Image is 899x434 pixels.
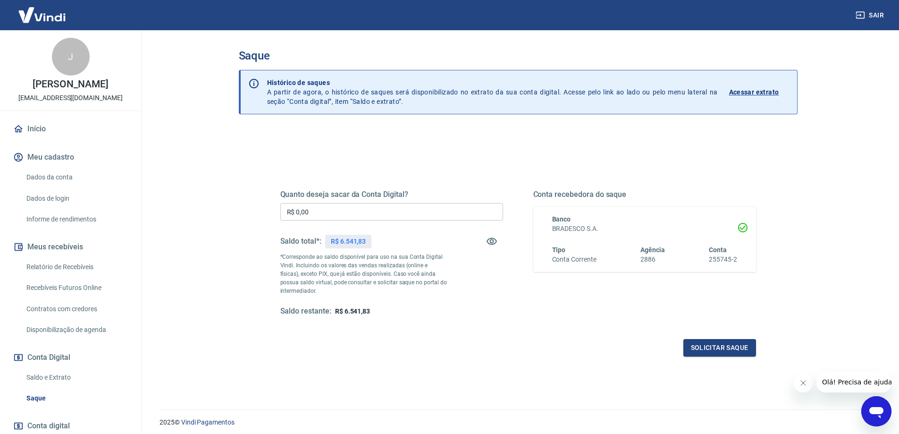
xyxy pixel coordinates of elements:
a: Recebíveis Futuros Online [23,278,130,298]
button: Conta Digital [11,347,130,368]
h6: 255745-2 [709,255,737,264]
p: A partir de agora, o histórico de saques será disponibilizado no extrato da sua conta digital. Ac... [267,78,718,106]
span: Conta [709,246,727,254]
iframe: Fechar mensagem [794,374,813,392]
div: J [52,38,90,76]
button: Meus recebíveis [11,237,130,257]
a: Dados de login [23,189,130,208]
span: Tipo [552,246,566,254]
a: Saldo e Extrato [23,368,130,387]
h6: Conta Corrente [552,255,597,264]
h5: Quanto deseja sacar da Conta Digital? [280,190,503,199]
h3: Saque [239,49,798,62]
span: Conta digital [27,419,70,433]
p: 2025 © [160,417,876,427]
button: Meu cadastro [11,147,130,168]
a: Dados da conta [23,168,130,187]
button: Solicitar saque [683,339,756,357]
a: Informe de rendimentos [23,210,130,229]
p: Acessar extrato [729,87,779,97]
span: Olá! Precisa de ajuda? [6,7,79,14]
span: R$ 6.541,83 [335,307,370,315]
iframe: Botão para abrir a janela de mensagens [861,396,891,426]
iframe: Mensagem da empresa [816,372,891,392]
h6: BRADESCO S.A. [552,224,737,234]
a: Início [11,119,130,139]
a: Relatório de Recebíveis [23,257,130,277]
p: R$ 6.541,83 [331,237,366,247]
a: Acessar extrato [729,78,790,106]
a: Saque [23,389,130,408]
a: Contratos com credores [23,299,130,319]
p: [EMAIL_ADDRESS][DOMAIN_NAME] [18,93,123,103]
p: Histórico de saques [267,78,718,87]
h5: Saldo restante: [280,306,331,316]
a: Disponibilização de agenda [23,320,130,340]
h5: Conta recebedora do saque [533,190,756,199]
p: *Corresponde ao saldo disponível para uso na sua Conta Digital Vindi. Incluindo os valores das ve... [280,253,447,295]
h6: 2886 [640,255,665,264]
a: Vindi Pagamentos [181,418,235,426]
button: Sair [854,7,888,24]
p: [PERSON_NAME] [33,79,108,89]
h5: Saldo total*: [280,237,321,246]
span: Banco [552,215,571,223]
span: Agência [640,246,665,254]
img: Vindi [11,0,73,29]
